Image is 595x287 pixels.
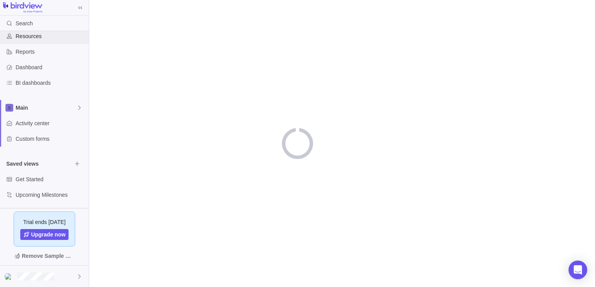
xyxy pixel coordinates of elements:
a: Upgrade now [20,229,69,240]
span: Remove Sample Data [6,250,83,262]
span: Trial ends [DATE] [23,218,66,226]
span: Main [16,104,76,112]
img: Show [5,273,14,280]
span: Upcoming Milestones [16,191,86,199]
span: Remove Sample Data [22,251,75,261]
span: Custom forms [16,135,86,143]
div: Open Intercom Messenger [569,261,587,279]
span: Get Started [16,175,86,183]
span: Saved views [6,160,72,168]
img: logo [3,2,42,13]
span: BI dashboards [16,79,86,87]
div: loading [282,128,313,159]
span: Activity center [16,119,86,127]
span: Browse views [72,158,83,169]
div: Mario Noronha [5,272,14,281]
span: Reports [16,48,86,56]
span: Resources [16,32,86,40]
span: Dashboard [16,63,86,71]
span: Upgrade now [31,231,66,238]
span: Search [16,19,33,27]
